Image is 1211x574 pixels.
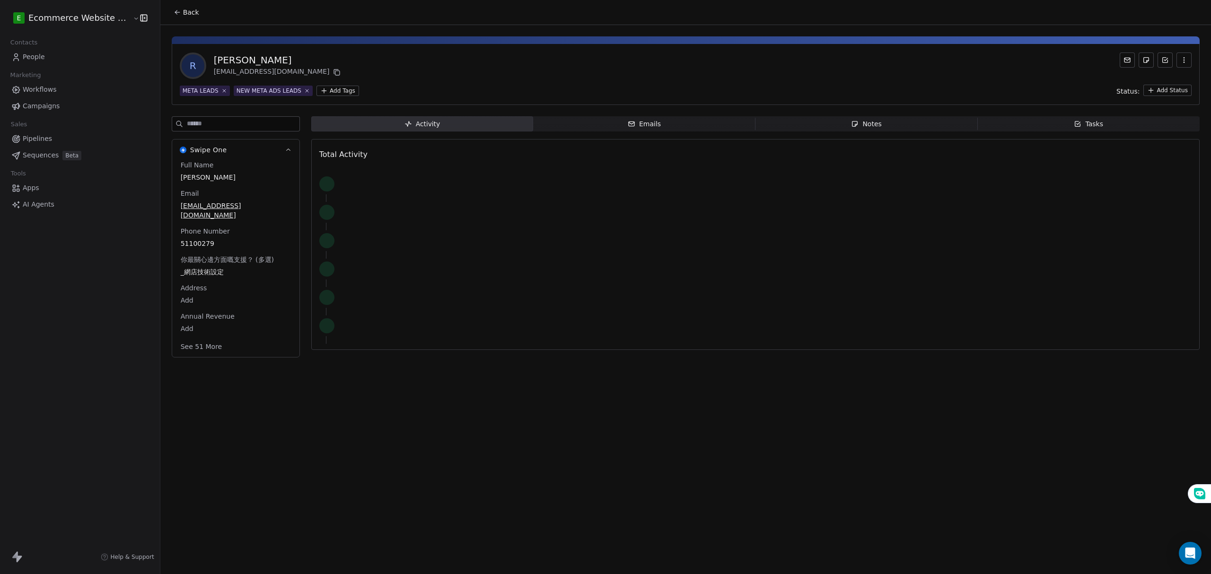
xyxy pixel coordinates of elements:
[6,35,42,50] span: Contacts
[17,13,21,23] span: E
[179,255,276,264] span: 你最關心邊方面嘅支援？ (多選)
[8,131,152,147] a: Pipelines
[180,147,186,153] img: Swipe One
[214,67,343,78] div: [EMAIL_ADDRESS][DOMAIN_NAME]
[23,101,60,111] span: Campaigns
[23,85,57,95] span: Workflows
[23,134,52,144] span: Pipelines
[101,553,154,561] a: Help & Support
[8,82,152,97] a: Workflows
[181,173,291,182] span: [PERSON_NAME]
[179,189,201,198] span: Email
[23,183,39,193] span: Apps
[8,180,152,196] a: Apps
[237,87,301,95] div: NEW META ADS LEADS
[181,267,291,277] span: _網店技術設定
[179,312,237,321] span: Annual Revenue
[183,87,219,95] div: META LEADS
[851,119,881,129] div: Notes
[628,119,661,129] div: Emails
[179,283,209,293] span: Address
[179,160,216,170] span: Full Name
[7,117,31,131] span: Sales
[181,296,291,305] span: Add
[23,52,45,62] span: People
[23,200,54,209] span: AI Agents
[28,12,131,24] span: Ecommerce Website Builder
[181,201,291,220] span: [EMAIL_ADDRESS][DOMAIN_NAME]
[1074,119,1103,129] div: Tasks
[8,197,152,212] a: AI Agents
[179,226,232,236] span: Phone Number
[8,98,152,114] a: Campaigns
[214,53,343,67] div: [PERSON_NAME]
[110,553,154,561] span: Help & Support
[172,139,299,160] button: Swipe OneSwipe One
[6,68,45,82] span: Marketing
[183,8,199,17] span: Back
[62,151,81,160] span: Beta
[175,338,228,355] button: See 51 More
[7,166,30,181] span: Tools
[172,160,299,357] div: Swipe OneSwipe One
[181,324,291,333] span: Add
[319,150,368,159] span: Total Activity
[1143,85,1192,96] button: Add Status
[181,239,291,248] span: 51100279
[11,10,127,26] button: EEcommerce Website Builder
[23,150,59,160] span: Sequences
[182,54,204,77] span: R
[168,4,205,21] button: Back
[8,148,152,163] a: SequencesBeta
[1179,542,1202,565] div: Open Intercom Messenger
[1116,87,1140,96] span: Status:
[190,145,227,155] span: Swipe One
[316,86,359,96] button: Add Tags
[8,49,152,65] a: People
